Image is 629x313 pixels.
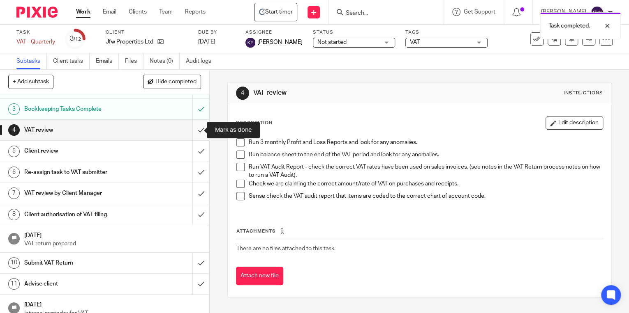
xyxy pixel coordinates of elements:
p: VAT return prepared [24,240,201,248]
p: Check we are claiming the correct amount/rate of VAT on purchases and receipts. [249,180,603,188]
a: Audit logs [186,53,217,69]
label: Client [106,29,188,36]
a: Files [125,53,143,69]
h1: Client authorisation of VAT filing [24,208,131,221]
h1: VAT review [24,124,131,136]
button: + Add subtask [8,75,53,89]
label: Assignee [245,29,303,36]
p: Description [236,120,273,126]
h1: Submit VAT Return [24,257,131,269]
h1: Bookkeeping Tasks Complete [24,103,131,115]
span: There are no files attached to this task. [236,246,335,251]
p: Task completed. [548,22,590,30]
img: Pixie [16,7,58,18]
h1: VAT review [253,89,437,97]
p: Run VAT Audit Report - check the correct VAT rates have been used on sales invoices. (see notes i... [249,163,603,180]
a: Email [103,8,116,16]
h1: [DATE] [24,229,201,240]
div: 4 [236,87,249,100]
span: [PERSON_NAME] [257,38,303,46]
p: Run 3 monthly Profit and Loss Reports and look for any anomalies. [249,138,603,146]
img: svg%3E [245,38,255,48]
span: VAT [410,39,420,45]
div: 11 [8,278,20,290]
p: Jfw Properties Ltd [106,38,153,46]
a: Client tasks [53,53,90,69]
p: Sense check the VAT audit report that items are coded to the correct chart of account code. [249,192,603,200]
div: 3 [70,34,81,43]
a: Emails [96,53,119,69]
h1: Advise client [24,278,131,290]
a: Reports [185,8,206,16]
span: Attachments [236,229,276,233]
div: 8 [8,209,20,220]
span: [DATE] [198,39,215,45]
label: Task [16,29,55,36]
div: VAT - Quarterly [16,38,55,46]
label: Due by [198,29,235,36]
div: 4 [8,124,20,136]
h1: [DATE] [24,299,201,309]
a: Subtasks [16,53,47,69]
h1: Re-assign task to VAT submitter [24,166,131,178]
div: 10 [8,257,20,269]
div: 5 [8,146,20,157]
p: Run balance sheet to the end of the VAT period and look for any anomalies. [249,151,603,159]
h1: Client review [24,145,131,157]
div: 6 [8,167,20,178]
button: Attach new file [236,267,283,285]
span: Start timer [265,8,293,16]
a: Jfw Properties Ltd - VAT - Quarterly [254,3,297,21]
label: Status [313,29,395,36]
a: Team [159,8,173,16]
div: 7 [8,187,20,199]
button: Hide completed [143,75,201,89]
div: 3 [8,103,20,115]
a: Notes (0) [150,53,180,69]
button: Edit description [546,117,603,130]
span: Not started [317,39,347,45]
img: svg%3E [590,6,604,19]
a: Clients [129,8,147,16]
a: Work [76,8,90,16]
div: Instructions [564,90,603,96]
span: Hide completed [155,79,197,85]
small: /12 [74,37,81,41]
h1: VAT review by Client Manager [24,187,131,199]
